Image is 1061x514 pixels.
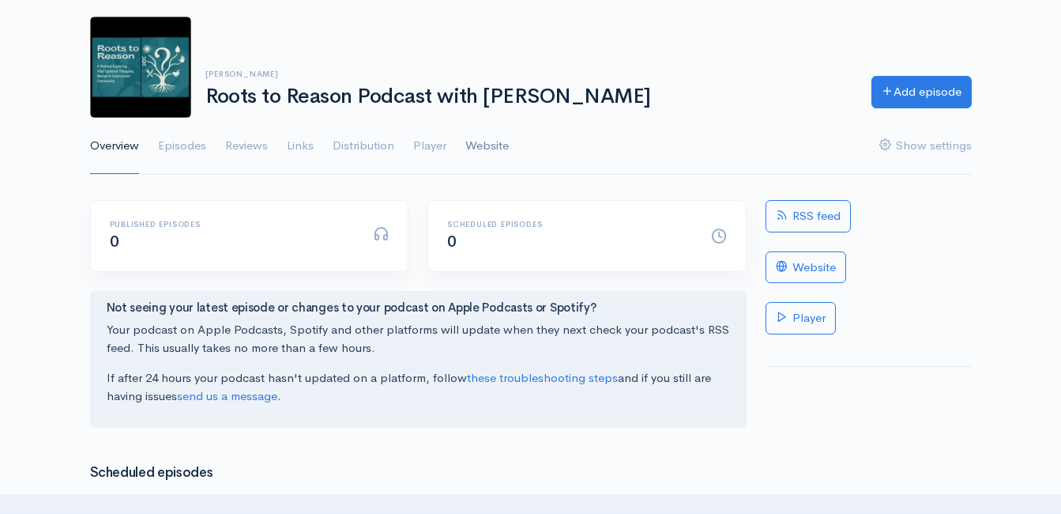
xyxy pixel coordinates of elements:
span: 0 [447,232,457,251]
p: If after 24 hours your podcast hasn't updated on a platform, follow and if you still are having i... [107,369,730,405]
h6: [PERSON_NAME] [205,70,852,78]
a: Player [413,118,446,175]
h6: Scheduled episodes [447,220,692,229]
a: Links [287,118,314,175]
h6: Published episodes [110,220,355,229]
a: Website [766,251,846,284]
a: Episodes [158,118,206,175]
a: Distribution [333,118,394,175]
a: Website [465,118,509,175]
p: Your podcast on Apple Podcasts, Spotify and other platforms will update when they next check your... [107,321,730,357]
h3: Scheduled episodes [90,466,747,481]
a: Player [766,302,836,334]
a: Add episode [871,76,972,108]
span: 0 [110,232,119,251]
h1: Roots to Reason Podcast with [PERSON_NAME] [205,85,852,108]
a: RSS feed [766,200,851,232]
a: Reviews [225,118,268,175]
p: You have no episodes schedulued [90,491,747,509]
a: send us a message [177,388,277,403]
a: Overview [90,118,139,175]
a: Show settings [879,118,972,175]
h4: Not seeing your latest episode or changes to your podcast on Apple Podcasts or Spotify? [107,301,730,315]
a: these troubleshooting steps [467,370,618,385]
